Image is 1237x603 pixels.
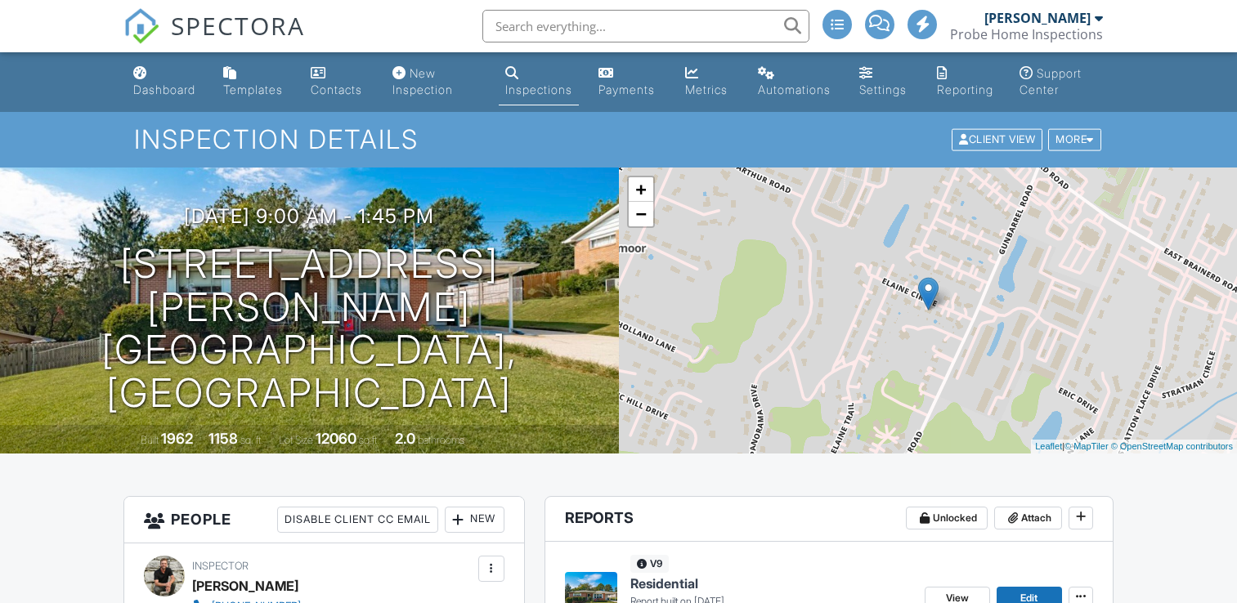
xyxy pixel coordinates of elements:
h1: [STREET_ADDRESS][PERSON_NAME] [GEOGRAPHIC_DATA], [GEOGRAPHIC_DATA] [26,243,593,415]
div: Inspections [505,83,572,96]
a: © MapTiler [1064,441,1109,451]
a: Contacts [304,59,373,105]
div: | [1031,440,1237,453]
a: Leaflet [1035,441,1062,451]
a: Reporting [930,59,1000,105]
div: Dashboard [133,83,195,96]
div: Contacts [311,83,362,96]
span: sq.ft. [359,434,379,446]
div: Support Center [1020,66,1082,96]
a: SPECTORA [123,22,305,56]
a: Templates [217,59,291,105]
div: Reporting [937,83,993,96]
div: Automations [758,83,831,96]
a: Zoom out [629,202,653,226]
a: Automations (Advanced) [751,59,840,105]
span: Lot Size [279,434,313,446]
div: Probe Home Inspections [950,26,1103,42]
div: 1158 [208,430,238,447]
a: © OpenStreetMap contributors [1111,441,1233,451]
div: 2.0 [395,430,415,447]
div: Disable Client CC Email [277,507,438,533]
div: More [1048,129,1101,151]
div: Settings [859,83,907,96]
h3: People [124,497,523,543]
h1: Inspection Details [134,125,1103,154]
a: Support Center [1013,59,1110,105]
span: Built [141,434,159,446]
div: Payments [598,83,655,96]
div: New Inspection [392,66,453,96]
div: [PERSON_NAME] [984,10,1091,26]
a: Inspections [499,59,579,105]
div: New [445,507,504,533]
img: The Best Home Inspection Software - Spectora [123,8,159,44]
a: Payments [592,59,665,105]
div: Templates [223,83,283,96]
span: bathrooms [418,434,464,446]
h3: [DATE] 9:00 am - 1:45 pm [184,205,434,227]
div: [PERSON_NAME] [192,574,298,598]
a: Client View [950,132,1047,145]
span: SPECTORA [171,8,305,42]
a: Zoom in [629,177,653,202]
a: Metrics [679,59,739,105]
a: Settings [853,59,917,105]
div: 12060 [316,430,356,447]
a: New Inspection [386,59,486,105]
div: 1962 [161,430,193,447]
a: Dashboard [127,59,204,105]
div: Client View [952,129,1042,151]
span: Inspector [192,560,249,572]
input: Search everything... [482,10,809,42]
div: Metrics [685,83,728,96]
span: sq. ft. [240,434,263,446]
